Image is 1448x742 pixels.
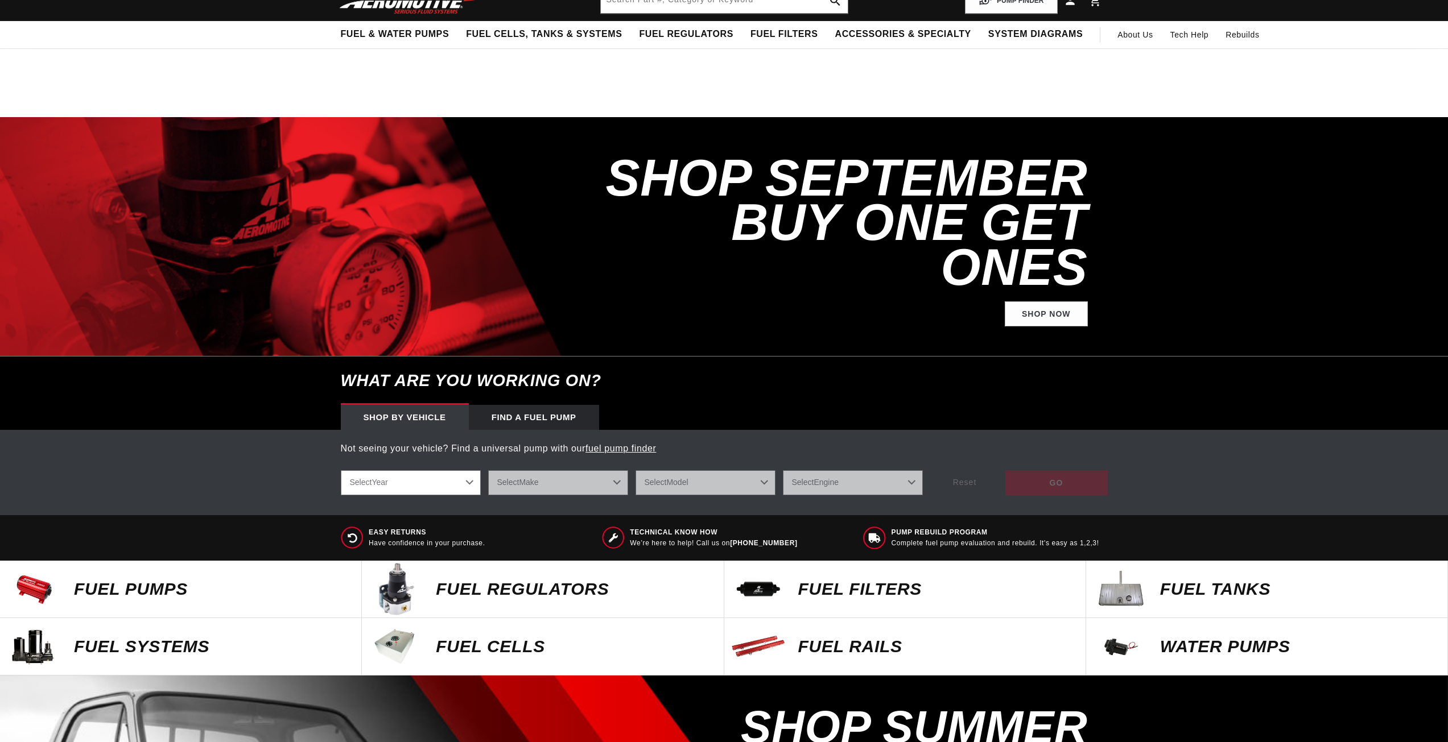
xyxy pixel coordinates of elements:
span: Tech Help [1170,28,1209,41]
span: Rebuilds [1226,28,1259,41]
span: Fuel Filters [750,28,818,40]
a: Water Pumps Water Pumps [1086,618,1448,675]
a: About Us [1109,21,1161,48]
a: Shop Now [1005,301,1088,327]
summary: Accessories & Specialty [827,21,980,48]
summary: Fuel Filters [742,21,827,48]
p: Water Pumps [1160,638,1436,655]
span: About Us [1117,30,1153,39]
span: Pump Rebuild program [892,528,1099,537]
h6: What are you working on? [312,357,1136,405]
p: Fuel Systems [74,638,350,655]
p: FUEL Rails [798,638,1074,655]
a: FUEL FILTERS FUEL FILTERS [724,561,1086,618]
span: Fuel & Water Pumps [341,28,449,40]
summary: Rebuilds [1217,21,1268,48]
img: Water Pumps [1092,618,1149,675]
span: Fuel Regulators [639,28,733,40]
p: Not seeing your vehicle? Find a universal pump with our [341,441,1108,456]
img: FUEL Cells [368,618,424,675]
span: Fuel Cells, Tanks & Systems [466,28,622,40]
img: Fuel Systems [6,618,63,675]
img: Fuel Pumps [6,561,63,617]
select: Engine [783,470,923,495]
summary: Tech Help [1162,21,1218,48]
div: Find a Fuel Pump [469,405,599,430]
a: fuel pump finder [585,443,656,453]
p: Fuel Tanks [1160,581,1436,598]
span: Accessories & Specialty [835,28,971,40]
img: FUEL Rails [730,618,787,675]
summary: Fuel Regulators [630,21,741,48]
div: Shop by vehicle [341,405,469,430]
img: Fuel Tanks [1092,561,1149,617]
p: FUEL FILTERS [798,581,1074,598]
p: FUEL Cells [436,638,712,655]
img: FUEL REGULATORS [368,561,424,617]
img: FUEL FILTERS [730,561,787,617]
p: FUEL REGULATORS [436,581,712,598]
summary: Fuel Cells, Tanks & Systems [457,21,630,48]
p: Fuel Pumps [74,581,350,598]
span: Technical Know How [630,528,797,537]
select: Model [636,470,775,495]
select: Make [488,470,628,495]
a: Fuel Tanks Fuel Tanks [1086,561,1448,618]
select: Year [341,470,481,495]
a: FUEL REGULATORS FUEL REGULATORS [362,561,724,618]
span: System Diagrams [988,28,1083,40]
a: FUEL Cells FUEL Cells [362,618,724,675]
p: Have confidence in your purchase. [369,538,485,548]
span: Easy Returns [369,528,485,537]
summary: System Diagrams [980,21,1091,48]
a: FUEL Rails FUEL Rails [724,618,1086,675]
p: Complete fuel pump evaluation and rebuild. It's easy as 1,2,3! [892,538,1099,548]
h2: SHOP SEPTEMBER BUY ONE GET ONES [601,156,1088,290]
a: [PHONE_NUMBER] [730,539,797,547]
summary: Fuel & Water Pumps [332,21,458,48]
p: We’re here to help! Call us on [630,538,797,548]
